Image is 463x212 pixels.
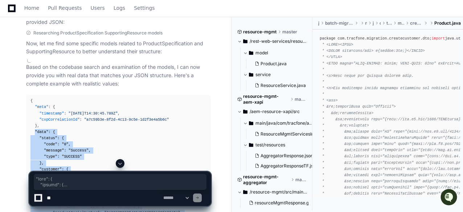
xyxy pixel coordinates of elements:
[64,148,66,153] span: :
[423,36,429,41] span: dto
[40,136,57,140] span: "status"
[325,20,353,26] span: batch-migration-core-services
[7,29,132,41] div: Welcome
[261,83,306,88] span: ResourceService.java
[243,117,313,129] button: main/java/com/tracfone/aem/resource/xapi/service
[57,154,60,159] span: :
[434,20,461,26] span: Product.java
[48,105,50,109] span: :
[114,6,125,10] span: Logs
[243,69,310,80] button: service
[35,130,48,134] span: "data"
[347,36,364,41] span: tracfone
[250,38,307,44] span: /rest-web-services/resource-api/src/main/java/com/tracfone/resource
[48,130,50,134] span: :
[53,105,55,109] span: {
[53,130,55,134] span: {
[26,63,211,88] p: Based on the codebase search and examination of the models, I can now provide you with real data ...
[84,117,169,122] span: "a7c59b3e-8f2d-4c13-9c5e-1d2f3e4a5b6c"
[237,106,307,117] button: /aem-resource-xapi/src
[282,29,297,35] span: master
[62,154,82,159] span: "SUCCESS"
[123,56,132,65] button: Start new chat
[40,111,64,116] span: "timestamp"
[243,139,313,151] button: test/resources
[64,111,66,116] span: :
[252,151,314,161] button: AggregatorResponse.json
[69,111,118,116] span: "[DATE]T14:30:45.789Z"
[40,117,80,122] span: "cxpCorrelationId"
[80,117,82,122] span: :
[243,107,247,116] svg: Directory
[367,36,387,41] span: migration
[44,142,57,146] span: "code"
[389,36,420,41] span: createcustomer
[44,148,64,153] span: "message"
[37,124,40,128] span: ,
[261,131,329,137] span: ResourceMgmtServicesImpl.java
[243,93,289,105] span: resource-mgmt-aem-xapi
[69,142,71,146] span: ,
[359,20,360,26] span: src
[249,70,253,79] svg: Directory
[25,61,92,67] div: We're available if you need us!
[25,54,119,61] div: Start new chat
[237,36,307,47] button: /rest-web-services/resource-api/src/main/java/com/tracfone/resource
[250,109,300,115] span: /aem-resource-xapi/src
[243,29,276,35] span: resource-mgmt
[249,49,253,57] svg: Directory
[33,30,163,36] span: Researching ProductSpecification SupportingResource models
[57,136,60,140] span: :
[252,80,306,91] button: ResourceService.java
[24,6,39,10] span: Home
[57,142,60,146] span: :
[72,76,88,82] span: Pylon
[410,20,423,26] span: createcustomer
[255,120,313,126] span: main/java/com/tracfone/aem/resource/xapi/service
[48,6,82,10] span: Pull Requests
[243,47,310,59] button: model
[62,136,64,140] span: {
[69,148,89,153] span: "Success"
[431,36,445,41] span: import
[295,96,307,102] span: master
[26,10,211,26] p: Let me search for more specific examples related to the structure in your provided JSON:
[380,20,381,26] span: com
[35,105,48,109] span: "meta"
[35,124,37,128] span: }
[134,6,155,10] span: Settings
[89,148,91,153] span: ,
[252,59,306,69] button: Product.java
[51,76,88,82] a: Powered byPylon
[26,40,211,56] p: Now, let me find some specific models related to ProductSpecification and SupportingResource to b...
[318,20,319,26] span: jobs
[7,54,20,67] img: 1756235613930-3d25f9e4-fa56-45dd-b3ad-e072dfbd1548
[36,176,204,188] span: "lore": { "ipsumd": { "sita": "1", "consect": "Adipisc", "elit": "SEDDOEI" }, "temporin": { "ut":...
[386,20,392,26] span: tracfone
[62,142,68,146] span: "0"
[44,154,57,159] span: "type"
[255,142,285,148] span: test/resources
[252,129,314,139] button: ResourceMgmtServicesImpl.java
[255,50,268,56] span: model
[118,111,120,116] span: ,
[91,6,105,10] span: Users
[249,119,253,128] svg: Directory
[255,72,271,78] span: service
[373,20,374,26] span: java
[398,20,404,26] span: migration
[261,153,313,159] span: AggregatorResponse.json
[440,188,459,208] iframe: Open customer support
[261,61,287,67] span: Product.java
[365,20,367,26] span: main
[7,7,22,22] img: PlayerZero
[249,141,253,149] svg: Directory
[243,37,247,46] svg: Directory
[30,99,33,103] span: {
